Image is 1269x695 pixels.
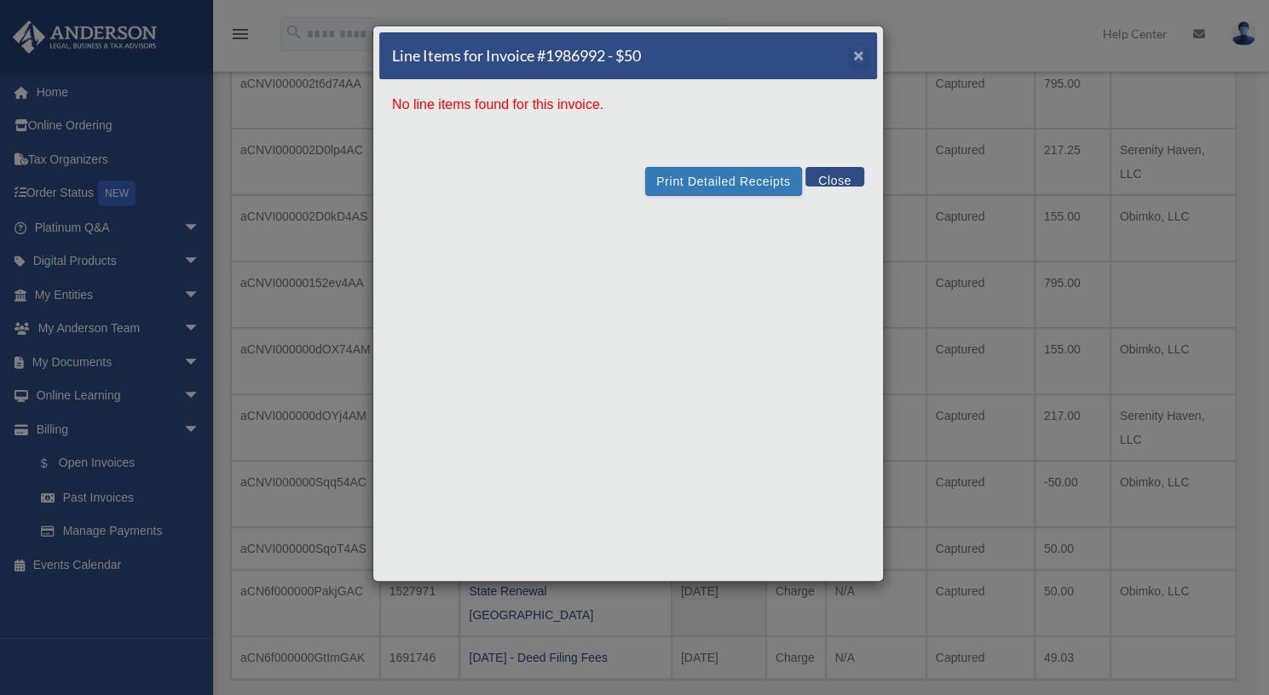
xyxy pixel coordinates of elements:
h5: Line Items for Invoice #1986992 - $50 [392,45,641,66]
button: Print Detailed Receipts [645,167,801,196]
button: Close [805,167,864,187]
p: No line items found for this invoice. [392,93,864,117]
button: Close [853,46,864,64]
span: × [853,45,864,65]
